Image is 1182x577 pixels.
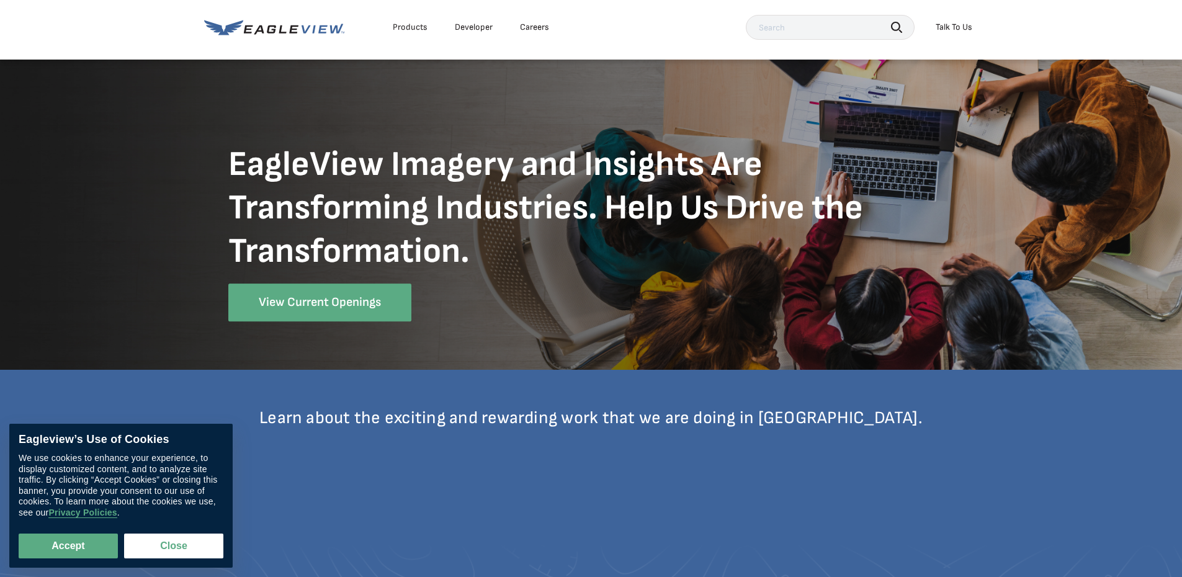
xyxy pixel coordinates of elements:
input: Search [746,15,915,40]
button: Accept [19,534,118,558]
a: View Current Openings [228,284,411,321]
div: Talk To Us [936,22,972,33]
a: Developer [455,22,493,33]
a: Privacy Policies [48,508,117,518]
button: Close [124,534,223,558]
div: Eagleview’s Use of Cookies [19,433,223,447]
div: Careers [520,22,549,33]
p: Learn about the exciting and rewarding work that we are doing in [GEOGRAPHIC_DATA]. [228,407,954,429]
div: Products [393,22,428,33]
h1: EagleView Imagery and Insights Are Transforming Industries. Help Us Drive the Transformation. [228,143,954,274]
div: We use cookies to enhance your experience, to display customized content, and to analyze site tra... [19,453,223,518]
